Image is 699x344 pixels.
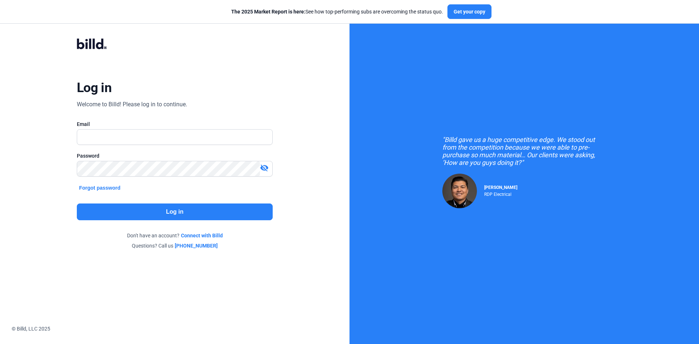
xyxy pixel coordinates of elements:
button: Get your copy [447,4,491,19]
div: Don't have an account? [77,232,273,239]
mat-icon: visibility_off [260,163,269,172]
a: Connect with Billd [181,232,223,239]
a: [PHONE_NUMBER] [175,242,218,249]
div: Password [77,152,273,159]
div: Questions? Call us [77,242,273,249]
span: [PERSON_NAME] [484,185,517,190]
div: Email [77,120,273,128]
div: RDP Electrical [484,190,517,197]
div: Log in [77,80,111,96]
div: Welcome to Billd! Please log in to continue. [77,100,187,109]
span: The 2025 Market Report is here: [231,9,305,15]
div: "Billd gave us a huge competitive edge. We stood out from the competition because we were able to... [442,136,606,166]
button: Log in [77,203,273,220]
div: See how top-performing subs are overcoming the status quo. [231,8,443,15]
img: Raul Pacheco [442,174,477,208]
button: Forgot password [77,184,123,192]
